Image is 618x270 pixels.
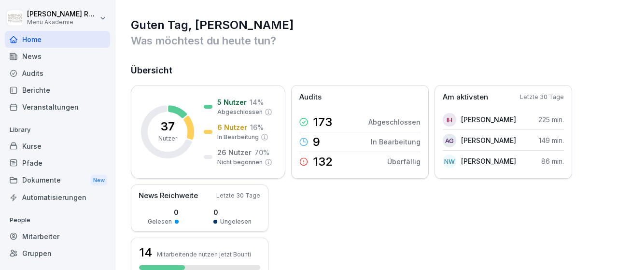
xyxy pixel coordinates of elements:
p: Letzte 30 Tage [520,93,564,101]
a: Audits [5,65,110,82]
p: In Bearbeitung [217,133,259,142]
h2: Übersicht [131,64,604,77]
p: People [5,213,110,228]
p: 9 [313,136,320,148]
p: Audits [299,92,322,103]
div: AG [443,134,456,147]
p: 5 Nutzer [217,97,247,107]
p: Letzte 30 Tage [216,191,260,200]
p: [PERSON_NAME] [461,135,516,145]
p: Was möchtest du heute tun? [131,33,604,48]
p: Mitarbeitende nutzen jetzt Bounti [157,251,251,258]
p: News Reichweite [139,190,198,201]
p: Nicht begonnen [217,158,263,167]
a: Pfade [5,155,110,171]
div: NW [443,155,456,168]
p: Gelesen [148,217,172,226]
p: 0 [213,207,252,217]
p: Am aktivsten [443,92,488,103]
p: 86 min. [541,156,564,166]
div: IH [443,113,456,127]
a: Gruppen [5,245,110,262]
a: Kurse [5,138,110,155]
p: 37 [161,121,175,132]
a: Home [5,31,110,48]
p: 6 Nutzer [217,122,247,132]
p: 16 % [250,122,264,132]
p: Ungelesen [220,217,252,226]
p: [PERSON_NAME] [461,156,516,166]
p: In Bearbeitung [371,137,421,147]
a: News [5,48,110,65]
a: DokumenteNew [5,171,110,189]
p: Nutzer [158,134,177,143]
p: Überfällig [387,156,421,167]
p: Library [5,122,110,138]
p: Menü Akademie [27,19,98,26]
p: 149 min. [539,135,564,145]
p: 173 [313,116,332,128]
p: 14 % [250,97,264,107]
a: Veranstaltungen [5,99,110,115]
p: 70 % [254,147,269,157]
p: Abgeschlossen [368,117,421,127]
a: Berichte [5,82,110,99]
div: New [91,175,107,186]
p: Abgeschlossen [217,108,263,116]
p: 132 [313,156,333,168]
p: 0 [148,207,179,217]
p: 26 Nutzer [217,147,252,157]
p: 225 min. [538,114,564,125]
h3: 14 [139,244,152,261]
a: Automatisierungen [5,189,110,206]
h1: Guten Tag, [PERSON_NAME] [131,17,604,33]
p: [PERSON_NAME] Rolink [27,10,98,18]
p: [PERSON_NAME] [461,114,516,125]
a: Mitarbeiter [5,228,110,245]
div: Dokumente [5,171,110,189]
